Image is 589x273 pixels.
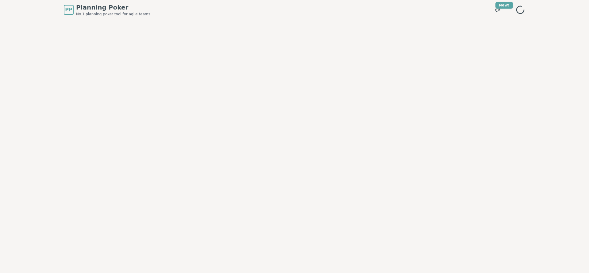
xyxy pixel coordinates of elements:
span: No.1 planning poker tool for agile teams [76,12,150,17]
div: New! [495,2,513,9]
a: PPPlanning PokerNo.1 planning poker tool for agile teams [64,3,150,17]
span: Planning Poker [76,3,150,12]
span: PP [65,6,72,14]
button: New! [492,4,503,15]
